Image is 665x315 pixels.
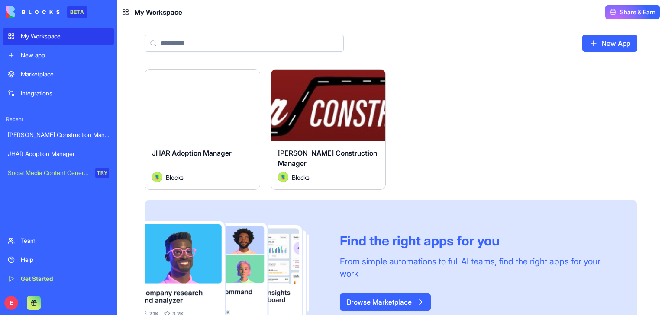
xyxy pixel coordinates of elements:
[340,233,617,248] div: Find the right apps for you
[166,173,184,182] span: Blocks
[278,172,288,182] img: Avatar
[340,293,431,311] a: Browse Marketplace
[340,255,617,280] div: From simple automations to full AI teams, find the right apps for your work
[145,69,260,190] a: JHAR Adoption ManagerAvatarBlocks
[3,28,114,45] a: My Workspace
[6,6,87,18] a: BETA
[6,6,60,18] img: logo
[21,255,109,264] div: Help
[21,274,109,283] div: Get Started
[3,47,114,64] a: New app
[271,69,386,190] a: [PERSON_NAME] Construction ManagerAvatarBlocks
[21,32,109,41] div: My Workspace
[8,130,109,139] div: [PERSON_NAME] Construction Manager
[278,149,377,168] span: [PERSON_NAME] Construction Manager
[3,66,114,83] a: Marketplace
[3,164,114,181] a: Social Media Content GeneratorTRY
[21,70,109,79] div: Marketplace
[21,236,109,245] div: Team
[21,51,109,60] div: New app
[8,169,89,177] div: Social Media Content Generator
[582,35,637,52] a: New App
[4,296,18,310] span: E
[605,5,660,19] button: Share & Earn
[3,251,114,268] a: Help
[95,168,109,178] div: TRY
[152,172,162,182] img: Avatar
[3,270,114,287] a: Get Started
[134,7,182,17] span: My Workspace
[292,173,310,182] span: Blocks
[3,126,114,143] a: [PERSON_NAME] Construction Manager
[620,8,655,16] span: Share & Earn
[67,6,87,18] div: BETA
[3,116,114,123] span: Recent
[3,145,114,162] a: JHAR Adoption Manager
[8,150,109,158] div: JHAR Adoption Manager
[21,89,109,98] div: Integrations
[152,149,232,157] span: JHAR Adoption Manager
[3,232,114,249] a: Team
[3,85,114,102] a: Integrations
